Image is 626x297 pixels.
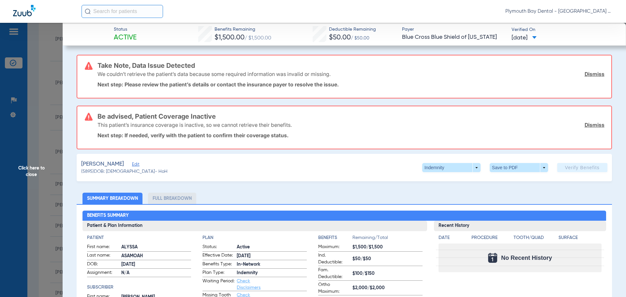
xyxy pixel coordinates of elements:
[318,252,350,266] span: Ind. Deductible:
[202,261,234,269] span: Benefits Type:
[439,234,466,244] app-breakdown-title: Date
[402,26,506,33] span: Payer
[81,160,124,168] span: [PERSON_NAME]
[114,33,137,42] span: Active
[97,113,604,120] h3: Be advised, Patient Coverage Inactive
[434,221,606,231] h3: Recent History
[505,8,613,15] span: Plymouth Bay Dental - [GEOGRAPHIC_DATA] Dental
[488,253,497,263] img: Calendar
[439,234,466,241] h4: Date
[593,266,626,297] iframe: Chat Widget
[471,234,511,241] h4: Procedure
[490,163,548,172] button: Save to PDF
[215,34,245,41] span: $1,500.00
[352,285,423,291] span: $2,000/$2,000
[202,278,234,291] span: Waiting Period:
[501,255,552,261] span: No Recent History
[352,256,423,262] span: $50/$50
[87,244,119,251] span: First name:
[87,252,119,260] span: Last name:
[318,267,350,280] span: Fam. Deductible:
[121,270,191,276] span: N/A
[559,234,602,244] app-breakdown-title: Surface
[237,244,307,251] span: Active
[351,36,369,40] span: / $50.00
[202,252,234,260] span: Effective Date:
[352,270,423,277] span: $100/$150
[402,33,506,41] span: Blue Cross Blue Shield of [US_STATE]
[121,244,191,251] span: ALYSSA
[512,34,537,42] span: [DATE]
[318,244,350,251] span: Maximum:
[352,244,423,251] span: $1,500/$1,500
[87,269,119,277] span: Assignment:
[97,71,331,77] p: We couldn’t retrieve the patient’s data because some required information was invalid or missing.
[148,193,196,204] li: Full Breakdown
[81,168,168,175] span: (5895) DOB: [DEMOGRAPHIC_DATA] - HoH
[514,234,557,244] app-breakdown-title: Tooth/Quad
[85,8,91,14] img: Search Icon
[121,253,191,260] span: ASAMOAH
[585,71,604,77] a: Dismiss
[85,113,93,121] img: error-icon
[237,253,307,260] span: [DATE]
[514,234,557,241] h4: Tooth/Quad
[82,211,606,221] h2: Benefits Summary
[329,34,351,41] span: $50.00
[97,62,604,69] h3: Take Note, Data Issue Detected
[202,234,307,241] h4: Plan
[237,279,261,290] a: Check Disclaimers
[97,132,604,139] p: Next step: If needed, verify with the patient to confirm their coverage status.
[97,122,292,128] p: This patient’s insurance coverage is inactive, so we cannot retrieve their benefits.
[329,26,376,33] span: Deductible Remaining
[97,81,604,88] p: Next step: Please review the patient’s details or contact the insurance payer to resolve the issue.
[237,261,307,268] span: In-Network
[215,26,271,33] span: Benefits Remaining
[82,193,142,204] li: Summary Breakdown
[87,234,191,241] h4: Patient
[422,163,481,172] button: Indemnity
[121,261,191,268] span: [DATE]
[114,26,137,33] span: Status
[13,5,36,16] img: Zuub Logo
[318,281,350,295] span: Ortho Maximum:
[82,5,163,18] input: Search for patients
[318,234,352,244] app-breakdown-title: Benefits
[585,122,604,128] a: Dismiss
[237,270,307,276] span: Indemnity
[512,26,616,33] span: Verified On
[85,62,93,70] img: error-icon
[352,234,423,244] span: Remaining/Total
[87,261,119,269] span: DOB:
[318,234,352,241] h4: Benefits
[132,162,138,168] span: Edit
[202,269,234,277] span: Plan Type:
[559,234,602,241] h4: Surface
[245,36,271,41] span: / $1,500.00
[202,244,234,251] span: Status:
[82,221,427,231] h3: Patient & Plan Information
[471,234,511,244] app-breakdown-title: Procedure
[87,284,191,291] h4: Subscriber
